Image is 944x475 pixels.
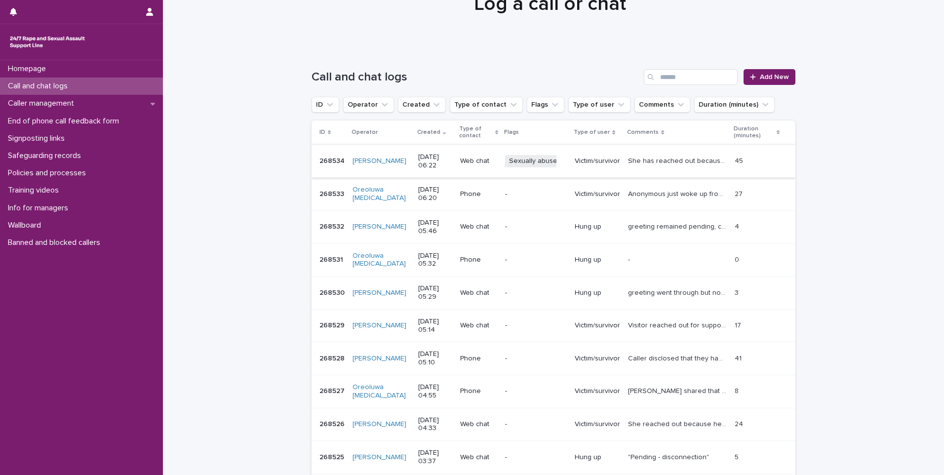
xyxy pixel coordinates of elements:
[319,451,346,462] p: 268525
[4,117,127,126] p: End of phone call feedback form
[353,223,406,231] a: [PERSON_NAME]
[460,387,497,396] p: Phone
[353,355,406,363] a: [PERSON_NAME]
[417,127,440,138] p: Created
[312,210,795,243] tr: 268532268532 [PERSON_NAME] [DATE] 05:46Web chat-Hung upgreeting remained pending, chat endedgreet...
[353,383,410,400] a: Oreoluwa [MEDICAL_DATA]
[575,223,620,231] p: Hung up
[319,319,347,330] p: 268529
[505,223,567,231] p: -
[4,168,94,178] p: Policies and processes
[734,123,774,142] p: Duration (minutes)
[312,178,795,211] tr: 268533268533 Oreoluwa [MEDICAL_DATA] [DATE] 06:20Phone-Victim/survivorAnonymous just woke up from...
[4,238,108,247] p: Banned and blocked callers
[459,123,493,142] p: Type of contact
[418,449,452,466] p: [DATE] 03:37
[353,289,406,297] a: [PERSON_NAME]
[312,243,795,277] tr: 268531268531 Oreoluwa [MEDICAL_DATA] [DATE] 05:32Phone-Hung up-- 00
[735,418,745,429] p: 24
[319,254,345,264] p: 268531
[418,317,452,334] p: [DATE] 05:14
[319,353,347,363] p: 268528
[4,99,82,108] p: Caller management
[628,221,729,231] p: greeting remained pending, chat ended
[4,151,89,160] p: Safeguarding records
[575,321,620,330] p: Victim/survivor
[312,277,795,310] tr: 268530268530 [PERSON_NAME] [DATE] 05:29Web chat-Hung upgreeting went through but no response from...
[760,74,789,80] span: Add New
[460,223,497,231] p: Web chat
[735,319,743,330] p: 17
[319,155,347,165] p: 268534
[735,188,745,198] p: 27
[8,32,87,52] img: rhQMoQhaT3yELyF149Cw
[527,97,564,113] button: Flags
[505,256,567,264] p: -
[575,289,620,297] p: Hung up
[505,355,567,363] p: -
[353,420,406,429] a: [PERSON_NAME]
[418,350,452,367] p: [DATE] 05:10
[628,155,729,165] p: She has reached out because she is being sexually abused by her partner after being a victim of r...
[735,155,745,165] p: 45
[418,252,452,269] p: [DATE] 05:32
[575,387,620,396] p: Victim/survivor
[353,157,406,165] a: [PERSON_NAME]
[735,221,741,231] p: 4
[4,186,67,195] p: Training videos
[460,420,497,429] p: Web chat
[628,287,729,297] p: greeting went through but no response from visitor, my next message remained pending then chat ended
[353,453,406,462] a: [PERSON_NAME]
[628,188,729,198] p: Anonymous just woke up from a night terror and was really distressed. We were exploring triggers ...
[450,97,523,113] button: Type of contact
[575,157,620,165] p: Victim/survivor
[735,287,741,297] p: 3
[343,97,394,113] button: Operator
[353,321,406,330] a: [PERSON_NAME]
[319,287,347,297] p: 268530
[418,186,452,202] p: [DATE] 06:20
[575,420,620,429] p: Victim/survivor
[4,64,54,74] p: Homepage
[418,383,452,400] p: [DATE] 04:55
[352,127,378,138] p: Operator
[319,127,325,138] p: ID
[574,127,610,138] p: Type of user
[312,375,795,408] tr: 268527268527 Oreoluwa [MEDICAL_DATA] [DATE] 04:55Phone-Victim/survivor[PERSON_NAME] shared that h...
[4,203,76,213] p: Info for managers
[418,284,452,301] p: [DATE] 05:29
[312,441,795,474] tr: 268525268525 [PERSON_NAME] [DATE] 03:37Web chat-Hung up"Pending - disconnection""Pending - discon...
[627,127,659,138] p: Comments
[353,252,410,269] a: Oreoluwa [MEDICAL_DATA]
[418,153,452,170] p: [DATE] 06:22
[735,385,741,396] p: 8
[460,190,497,198] p: Phone
[628,418,729,429] p: She reached out because her husband had constantly sexually abused her, even when she repeatedly ...
[460,355,497,363] p: Phone
[4,81,76,91] p: Call and chat logs
[568,97,630,113] button: Type of user
[4,221,49,230] p: Wallboard
[735,451,741,462] p: 5
[694,97,775,113] button: Duration (minutes)
[575,256,620,264] p: Hung up
[644,69,738,85] div: Search
[460,453,497,462] p: Web chat
[460,321,497,330] p: Web chat
[505,321,567,330] p: -
[628,451,711,462] p: "Pending - disconnection"
[319,188,346,198] p: 268533
[418,416,452,433] p: [DATE] 04:33
[312,70,640,84] h1: Call and chat logs
[744,69,795,85] a: Add New
[628,385,729,396] p: Andrew shared that he had oral sex with someone while he was drunk. He's been having "bouts of fl...
[575,190,620,198] p: Victim/survivor
[4,134,73,143] p: Signposting links
[319,385,347,396] p: 268527
[628,353,729,363] p: Caller disclosed that they had a talk with a barrister a few weeks ago and it went really well. H...
[505,387,567,396] p: -
[504,127,519,138] p: Flags
[460,256,497,264] p: Phone
[628,319,729,330] p: Visitor reached out for support, triggered by an article they saw. wants to report but worried ab...
[312,97,339,113] button: ID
